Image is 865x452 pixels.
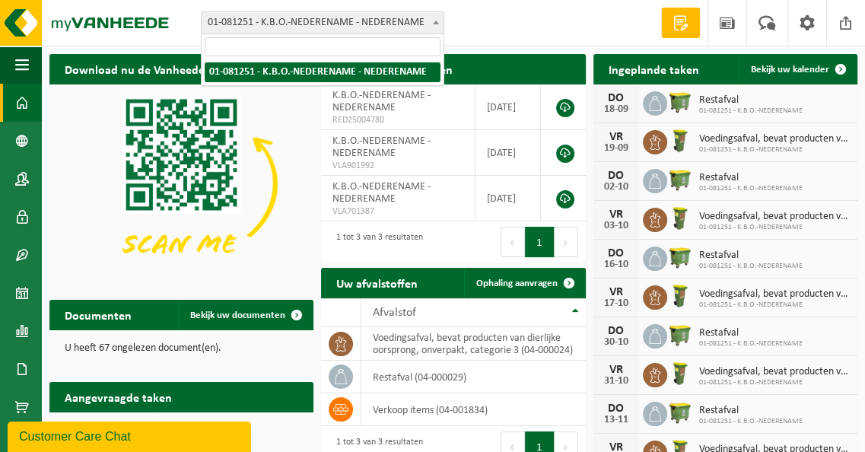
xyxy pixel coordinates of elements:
div: 1 tot 3 van 3 resultaten [329,225,423,259]
div: VR [601,286,631,298]
h2: Aangevraagde taken [49,382,187,412]
div: 03-10 [601,221,631,231]
h2: Uw afvalstoffen [321,268,433,298]
span: 01-081251 - K.B.O.-NEDERENAME [699,107,803,116]
td: [DATE] [475,130,541,176]
span: VLA901992 [332,160,463,172]
img: WB-1100-HPE-GN-50 [667,167,693,193]
p: U heeft 67 ongelezen document(en). [65,343,298,354]
td: [DATE] [475,176,541,221]
div: DO [601,247,631,259]
span: K.B.O.-NEDERENAME - NEDERENAME [332,181,431,205]
img: WB-1100-HPE-GN-50 [667,322,693,348]
span: Restafval [699,250,803,262]
div: DO [601,92,631,104]
a: Bekijk uw documenten [178,300,312,330]
span: VLA701387 [332,205,463,218]
li: 01-081251 - K.B.O.-NEDERENAME - NEDERENAME [205,62,440,82]
img: WB-1100-HPE-GN-50 [667,399,693,425]
button: Previous [501,227,525,257]
div: 16-10 [601,259,631,270]
iframe: chat widget [8,419,254,452]
span: 01-081251 - K.B.O.-NEDERENAME [699,184,803,193]
span: Bekijk uw documenten [190,310,285,320]
div: VR [601,364,631,376]
span: Restafval [699,327,803,339]
span: Voedingsafval, bevat producten van dierlijke oorsprong, onverpakt, categorie 3 [699,366,850,378]
span: K.B.O.-NEDERENAME - NEDERENAME [332,135,431,159]
img: WB-1100-HPE-GN-50 [667,244,693,270]
img: WB-0060-HPE-GN-50 [667,283,693,309]
span: 01-081251 - K.B.O.-NEDERENAME [699,378,850,387]
span: K.B.O.-NEDERENAME - NEDERENAME [332,90,431,113]
a: Bekijk uw kalender [739,54,856,84]
img: Download de VHEPlus App [49,84,313,283]
div: 19-09 [601,143,631,154]
span: Ophaling aanvragen [476,279,558,288]
button: Next [555,227,578,257]
div: DO [601,325,631,337]
span: 01-081251 - K.B.O.-NEDERENAME - NEDERENAME [201,11,444,34]
img: WB-0060-HPE-GN-50 [667,128,693,154]
span: 01-081251 - K.B.O.-NEDERENAME [699,223,850,232]
span: Afvalstof [373,307,416,319]
span: RED25004780 [332,114,463,126]
div: 13-11 [601,415,631,425]
h2: Ingeplande taken [593,54,714,84]
img: WB-1100-HPE-GN-50 [667,89,693,115]
img: WB-0060-HPE-GN-50 [667,205,693,231]
span: 01-081251 - K.B.O.-NEDERENAME [699,339,803,349]
img: WB-0060-HPE-GN-50 [667,361,693,387]
span: 01-081251 - K.B.O.-NEDERENAME - NEDERENAME [202,12,444,33]
span: 01-081251 - K.B.O.-NEDERENAME [699,262,803,271]
span: Restafval [699,172,803,184]
span: Voedingsafval, bevat producten van dierlijke oorsprong, onverpakt, categorie 3 [699,288,850,301]
td: voedingsafval, bevat producten van dierlijke oorsprong, onverpakt, categorie 3 (04-000024) [361,327,585,361]
span: Restafval [699,405,803,417]
div: VR [601,131,631,143]
div: 30-10 [601,337,631,348]
td: [DATE] [475,84,541,130]
span: Bekijk uw kalender [751,65,829,75]
a: Ophaling aanvragen [464,268,584,298]
span: 01-081251 - K.B.O.-NEDERENAME [699,301,850,310]
span: 01-081251 - K.B.O.-NEDERENAME [699,417,803,426]
span: Restafval [699,94,803,107]
div: 02-10 [601,182,631,193]
h2: Download nu de Vanheede+ app! [49,54,253,84]
span: 01-081251 - K.B.O.-NEDERENAME [699,145,850,154]
span: Voedingsafval, bevat producten van dierlijke oorsprong, onverpakt, categorie 3 [699,133,850,145]
td: restafval (04-000029) [361,361,585,393]
div: VR [601,208,631,221]
div: 17-10 [601,298,631,309]
div: DO [601,170,631,182]
td: verkoop items (04-001834) [361,393,585,426]
div: DO [601,403,631,415]
button: 1 [525,227,555,257]
h2: Documenten [49,300,147,329]
div: 18-09 [601,104,631,115]
div: 31-10 [601,376,631,387]
span: Voedingsafval, bevat producten van dierlijke oorsprong, onverpakt, categorie 3 [699,211,850,223]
